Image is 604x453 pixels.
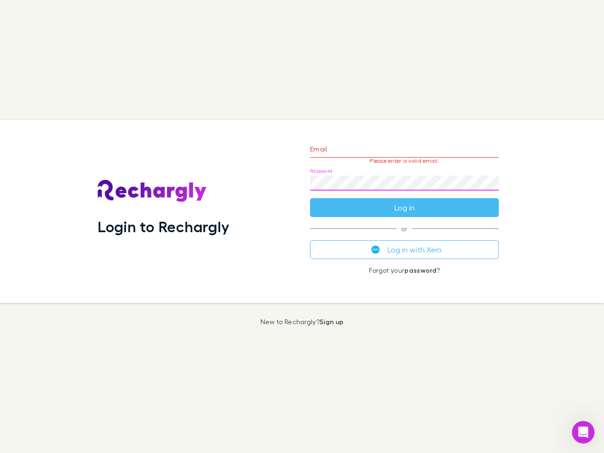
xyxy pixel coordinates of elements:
[310,228,499,229] span: or
[310,198,499,217] button: Log in
[310,267,499,274] p: Forgot your ?
[310,240,499,259] button: Log in with Xero
[572,421,595,444] iframe: Intercom live chat
[310,168,332,175] label: Password
[310,158,499,164] p: Please enter a valid email.
[319,318,344,326] a: Sign up
[371,245,380,254] img: Xero's logo
[98,218,229,235] h1: Login to Rechargly
[404,266,436,274] a: password
[260,318,344,326] p: New to Rechargly?
[98,180,207,202] img: Rechargly's Logo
